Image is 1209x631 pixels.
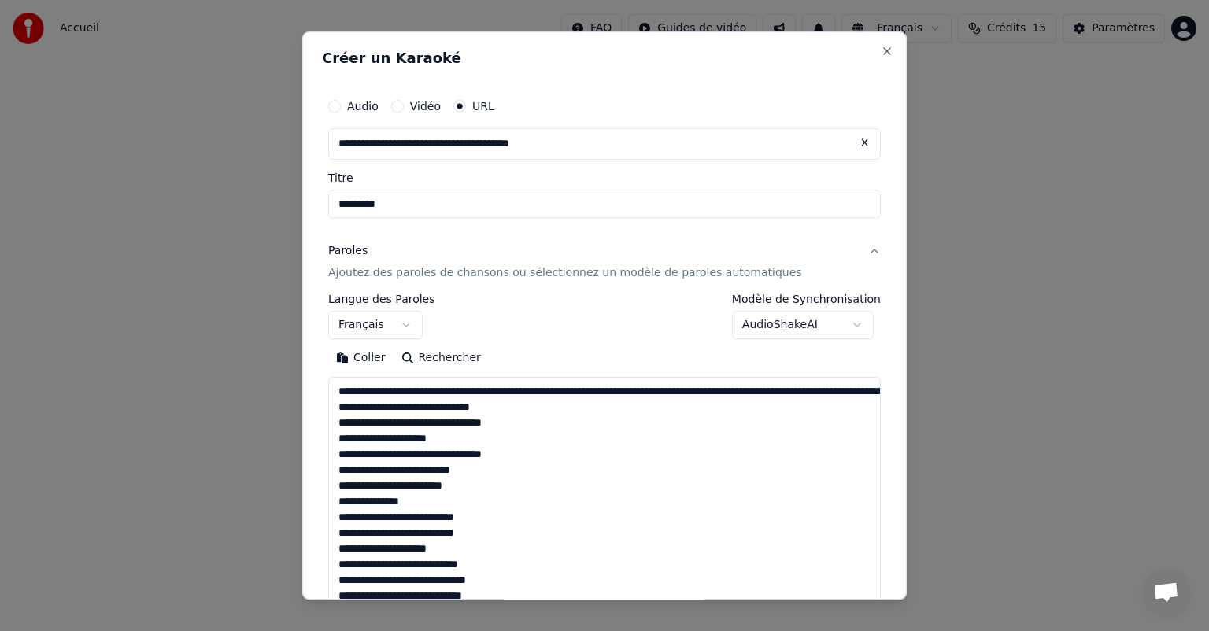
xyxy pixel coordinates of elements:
label: Titre [328,172,881,183]
button: Coller [328,345,394,371]
label: URL [472,101,494,112]
label: Audio [347,101,379,112]
button: Rechercher [394,345,489,371]
div: Paroles [328,243,368,259]
label: Langue des Paroles [328,293,435,304]
label: Modèle de Synchronisation [732,293,881,304]
h2: Créer un Karaoké [322,51,887,65]
button: ParolesAjoutez des paroles de chansons ou sélectionnez un modèle de paroles automatiques [328,231,881,293]
label: Vidéo [410,101,441,112]
p: Ajoutez des paroles de chansons ou sélectionnez un modèle de paroles automatiques [328,265,802,281]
